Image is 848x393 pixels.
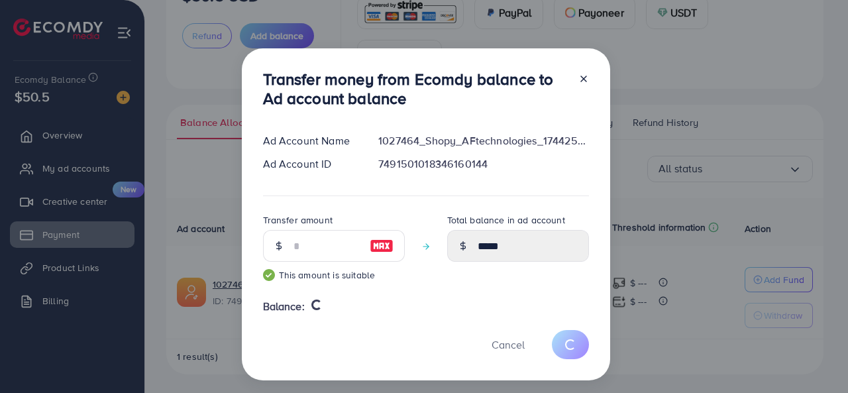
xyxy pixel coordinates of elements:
[447,213,565,227] label: Total balance in ad account
[252,156,368,172] div: Ad Account ID
[368,156,599,172] div: 7491501018346160144
[252,133,368,148] div: Ad Account Name
[368,133,599,148] div: 1027464_Shopy_AFtechnologies_1744251005579
[263,268,405,282] small: This amount is suitable
[263,269,275,281] img: guide
[792,333,838,383] iframe: Chat
[263,299,305,314] span: Balance:
[263,70,568,108] h3: Transfer money from Ecomdy balance to Ad account balance
[475,330,541,359] button: Cancel
[263,213,333,227] label: Transfer amount
[492,337,525,352] span: Cancel
[370,238,394,254] img: image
